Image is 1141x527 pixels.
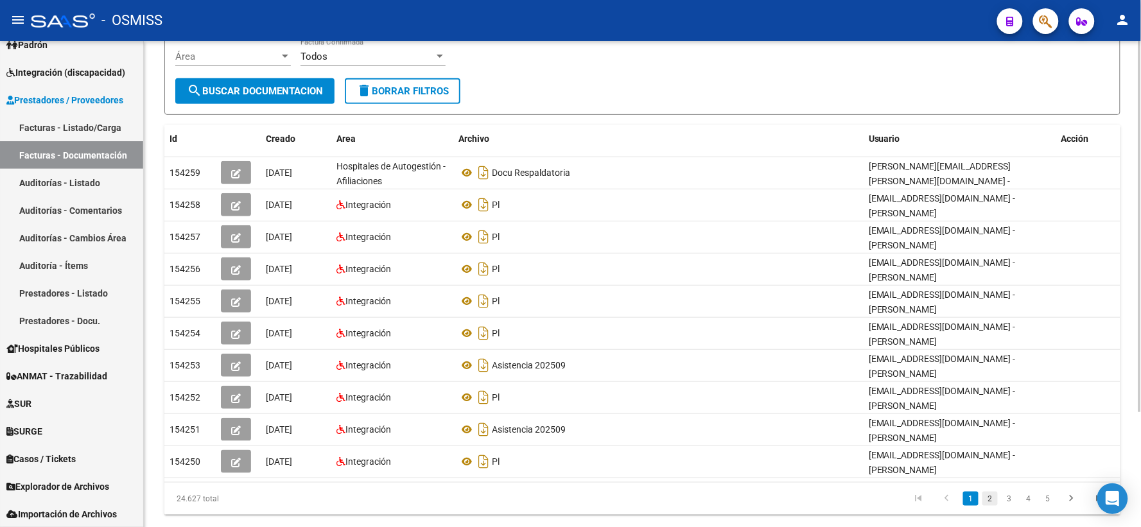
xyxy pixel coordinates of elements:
a: 3 [1002,492,1017,506]
li: page 4 [1019,488,1038,510]
span: [EMAIL_ADDRESS][DOMAIN_NAME] - [PERSON_NAME] [869,354,1016,379]
span: Creado [266,134,295,144]
div: 24.627 total [164,483,353,515]
span: [DATE] [266,360,292,370]
span: [DATE] [266,392,292,402]
span: SURGE [6,424,42,438]
mat-icon: menu [10,12,26,28]
mat-icon: delete [356,83,372,98]
span: Casos / Tickets [6,452,76,466]
span: Pl [492,328,500,338]
span: Docu Respaldatoria [492,168,570,178]
span: Usuario [869,134,900,144]
datatable-header-cell: Acción [1056,125,1120,153]
span: 154257 [170,232,200,242]
span: [DATE] [266,424,292,435]
li: page 1 [961,488,980,510]
i: Descargar documento [475,259,492,279]
i: Descargar documento [475,227,492,247]
span: [EMAIL_ADDRESS][DOMAIN_NAME] - [PERSON_NAME] [869,193,1016,218]
i: Descargar documento [475,194,492,215]
span: Integración [345,296,391,306]
span: 154254 [170,328,200,338]
i: Descargar documento [475,162,492,183]
a: go to next page [1059,492,1084,506]
span: 154252 [170,392,200,402]
i: Descargar documento [475,291,492,311]
span: Explorador de Archivos [6,479,109,494]
span: Pl [492,232,500,242]
span: [DATE] [266,328,292,338]
mat-icon: search [187,83,202,98]
span: 154250 [170,456,200,467]
span: Prestadores / Proveedores [6,93,123,107]
span: Integración [345,232,391,242]
li: page 5 [1038,488,1058,510]
span: [DATE] [266,264,292,274]
datatable-header-cell: Area [331,125,453,153]
i: Descargar documento [475,355,492,376]
span: 154258 [170,200,200,210]
span: Todos [300,51,327,62]
span: ANMAT - Trazabilidad [6,369,107,383]
span: Padrón [6,38,48,52]
span: [DATE] [266,168,292,178]
button: Borrar Filtros [345,78,460,104]
span: SUR [6,397,31,411]
a: 5 [1040,492,1056,506]
span: Importación de Archivos [6,507,117,521]
span: Hospitales Públicos [6,341,100,356]
span: Integración [345,328,391,338]
div: Open Intercom Messenger [1097,483,1128,514]
i: Descargar documento [475,387,492,408]
span: Área [175,51,279,62]
span: [DATE] [266,232,292,242]
span: [EMAIL_ADDRESS][DOMAIN_NAME] - [PERSON_NAME] [869,257,1016,282]
a: go to previous page [935,492,959,506]
span: Pl [492,392,500,402]
span: Buscar Documentacion [187,85,323,97]
span: [EMAIL_ADDRESS][DOMAIN_NAME] - [PERSON_NAME] [869,386,1016,411]
span: [EMAIL_ADDRESS][DOMAIN_NAME] - [PERSON_NAME] [869,225,1016,250]
li: page 3 [1000,488,1019,510]
button: Buscar Documentacion [175,78,335,104]
span: Integración [345,392,391,402]
i: Descargar documento [475,323,492,343]
span: Area [336,134,356,144]
span: Asistencia 202509 [492,360,566,370]
span: Integración (discapacidad) [6,65,125,80]
span: Borrar Filtros [356,85,449,97]
span: Integración [345,360,391,370]
i: Descargar documento [475,451,492,472]
span: 154255 [170,296,200,306]
a: go to first page [907,492,931,506]
span: Id [170,134,177,144]
span: Integración [345,200,391,210]
span: Asistencia 202509 [492,424,566,435]
span: [EMAIL_ADDRESS][DOMAIN_NAME] - [PERSON_NAME] [869,450,1016,475]
span: [DATE] [266,456,292,467]
datatable-header-cell: Archivo [453,125,864,153]
datatable-header-cell: Usuario [864,125,1056,153]
i: Descargar documento [475,419,492,440]
span: [PERSON_NAME][EMAIL_ADDRESS][PERSON_NAME][DOMAIN_NAME] - [PERSON_NAME] [869,161,1011,201]
span: 154256 [170,264,200,274]
a: go to last page [1088,492,1112,506]
mat-icon: person [1115,12,1131,28]
span: 154253 [170,360,200,370]
span: Pl [492,264,500,274]
span: [EMAIL_ADDRESS][DOMAIN_NAME] - [PERSON_NAME] [869,322,1016,347]
li: page 2 [980,488,1000,510]
span: Pl [492,456,500,467]
span: Acción [1061,134,1089,144]
span: Hospitales de Autogestión - Afiliaciones [336,161,446,186]
span: 154259 [170,168,200,178]
span: Integración [345,264,391,274]
a: 2 [982,492,998,506]
span: - OSMISS [101,6,162,35]
span: [EMAIL_ADDRESS][DOMAIN_NAME] - [PERSON_NAME] [869,289,1016,315]
a: 1 [963,492,979,506]
datatable-header-cell: Creado [261,125,331,153]
span: [DATE] [266,296,292,306]
span: Pl [492,200,500,210]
